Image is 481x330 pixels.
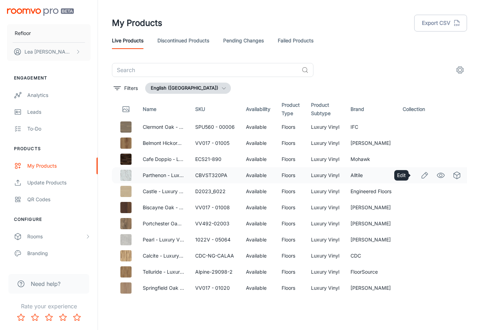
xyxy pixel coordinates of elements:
[305,296,345,312] td: Luxury Vinyl
[240,151,276,167] td: Available
[190,151,240,167] td: ECS21-890
[190,119,240,135] td: SPU560 - 00006
[345,280,397,296] td: [PERSON_NAME]
[42,310,56,324] button: Rate 3 star
[27,196,91,203] div: QR Codes
[305,99,345,119] th: Product Subtype
[276,183,305,199] td: Floors
[345,216,397,232] td: [PERSON_NAME]
[345,199,397,216] td: [PERSON_NAME]
[305,216,345,232] td: Luxury Vinyl
[143,204,241,210] a: Biscayne Oak - Luxury Vinyl Plank Flooring
[276,296,305,312] td: Floors
[143,269,229,275] a: Telluride - Luxury Vinyl Plank Flooring
[143,253,225,259] a: Calcite - Luxury Vinyl Plank Flooring
[27,233,85,240] div: Rooms
[27,91,91,99] div: Analytics
[276,135,305,151] td: Floors
[190,183,240,199] td: D2023_6022
[345,99,397,119] th: Brand
[7,8,74,16] img: Roomvo PRO Beta
[190,135,240,151] td: VV017 - 01005
[240,216,276,232] td: Available
[240,232,276,248] td: Available
[27,250,91,257] div: Branding
[145,83,231,94] button: English ([GEOGRAPHIC_DATA])
[345,151,397,167] td: Mohawk
[157,32,209,49] a: Discontinued Products
[305,248,345,264] td: Luxury Vinyl
[276,119,305,135] td: Floors
[14,310,28,324] button: Rate 1 star
[240,296,276,312] td: Available
[305,264,345,280] td: Luxury Vinyl
[345,119,397,135] td: IFC
[240,119,276,135] td: Available
[345,248,397,264] td: CDC
[28,310,42,324] button: Rate 2 star
[414,15,467,31] button: Export CSV
[112,32,143,49] a: Live Products
[190,280,240,296] td: VV017 - 01020
[124,84,138,92] p: Filters
[276,151,305,167] td: Floors
[345,296,397,312] td: [PERSON_NAME]
[305,135,345,151] td: Luxury Vinyl
[112,17,162,29] h1: My Products
[143,172,228,178] a: Parthenon - Luxury Vinyl Tile Flooring
[112,83,140,94] button: filter
[240,248,276,264] td: Available
[190,248,240,264] td: CDC-NG-CALAA
[276,216,305,232] td: Floors
[27,179,91,187] div: Update Products
[276,232,305,248] td: Floors
[345,183,397,199] td: Engineered Floors
[276,99,305,119] th: Product Type
[305,232,345,248] td: Luxury Vinyl
[56,310,70,324] button: Rate 4 star
[190,99,240,119] th: SKU
[143,220,247,226] a: Portchester Oak - Luxury Vinyl Plank Flooring
[345,264,397,280] td: FloorSource
[240,167,276,183] td: Available
[240,199,276,216] td: Available
[143,140,247,146] a: Belmont Hickory - Luxury Vinyl Plank Flooring
[15,29,31,37] p: Refloor
[7,24,91,42] button: Refloor
[305,199,345,216] td: Luxury Vinyl
[240,99,276,119] th: Availability
[70,310,84,324] button: Rate 5 star
[240,135,276,151] td: Available
[451,169,463,181] a: See in Virtual Samples
[240,280,276,296] td: Available
[6,302,92,310] p: Rate your experience
[419,169,431,181] a: Edit
[305,183,345,199] td: Luxury Vinyl
[27,108,91,116] div: Leads
[143,237,217,243] a: Pearl - Luxury Vinyl Tile Flooring
[27,162,91,170] div: My Products
[7,43,91,61] button: Lea [PERSON_NAME]
[143,124,241,130] a: Clermont Oak - Luxury Vinyl Plank Flooring
[276,248,305,264] td: Floors
[190,216,240,232] td: VV492-02003
[31,280,61,288] span: Need help?
[345,232,397,248] td: [PERSON_NAME]
[305,151,345,167] td: Luxury Vinyl
[435,169,447,181] a: See in Visualizer
[276,199,305,216] td: Floors
[345,167,397,183] td: Alltile
[276,264,305,280] td: Floors
[278,32,313,49] a: Failed Products
[305,167,345,183] td: Luxury Vinyl
[24,48,74,56] p: Lea [PERSON_NAME]
[190,199,240,216] td: VV017 - 01008
[240,183,276,199] td: Available
[397,99,433,119] th: Collection
[137,99,190,119] th: Name
[453,63,467,77] button: settings
[143,156,238,162] a: Cafe Doppio - Luxury Vinyl Plank Flooring
[223,32,264,49] a: Pending Changes
[305,119,345,135] td: Luxury Vinyl
[276,280,305,296] td: Floors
